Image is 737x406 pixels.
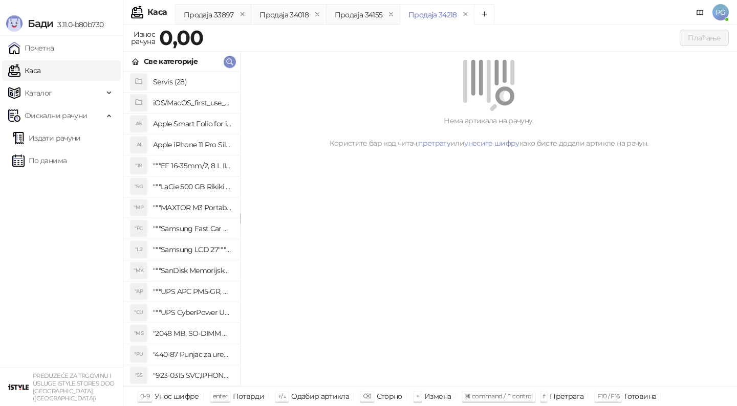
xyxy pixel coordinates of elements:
[131,304,147,321] div: "CU
[28,17,53,30] span: Бади
[474,4,494,25] button: Add tab
[153,157,232,174] h4: """EF 16-35mm/2, 8 L III USM"""
[131,116,147,132] div: AS
[335,9,383,20] div: Продаја 34155
[153,325,232,342] h4: "2048 MB, SO-DIMM DDRII, 667 MHz, Napajanje 1,8 0,1 V, Latencija CL5"
[33,372,115,402] small: PREDUZEĆE ZA TRGOVINU I USLUGE ISTYLE STORES DOO [GEOGRAPHIC_DATA] ([GEOGRAPHIC_DATA])
[153,178,232,195] h4: """LaCie 500 GB Rikiki USB 3.0 / Ultra Compact & Resistant aluminum / USB 3.0 / 2.5"""""""
[147,8,167,16] div: Каса
[153,137,232,153] h4: Apple iPhone 11 Pro Silicone Case - Black
[464,139,519,148] a: унесите шифру
[131,283,147,300] div: "AP
[550,390,583,403] div: Претрага
[384,10,398,19] button: remove
[131,367,147,384] div: "S5
[131,241,147,258] div: "L2
[140,392,149,400] span: 0-9
[53,20,103,29] span: 3.11.0-b80b730
[680,30,729,46] button: Плаћање
[153,199,232,216] h4: """MAXTOR M3 Portable 2TB 2.5"""" crni eksterni hard disk HX-M201TCB/GM"""
[543,392,545,400] span: f
[291,390,349,403] div: Одабир артикла
[377,390,402,403] div: Сторно
[236,10,249,19] button: remove
[129,28,157,48] div: Износ рачуна
[153,95,232,111] h4: iOS/MacOS_first_use_assistance (4)
[184,9,234,20] div: Продаја 33897
[153,346,232,363] h4: "440-87 Punjac za uredjaje sa micro USB portom 4/1, Stand."
[12,150,67,171] a: По данима
[131,325,147,342] div: "MS
[153,262,232,279] h4: """SanDisk Memorijska kartica 256GB microSDXC sa SD adapterom SDSQXA1-256G-GN6MA - Extreme PLUS, ...
[8,60,40,81] a: Каса
[131,178,147,195] div: "5G
[459,10,472,19] button: remove
[159,25,203,50] strong: 0,00
[153,304,232,321] h4: """UPS CyberPower UT650EG, 650VA/360W , line-int., s_uko, desktop"""
[131,262,147,279] div: "MK
[153,116,232,132] h4: Apple Smart Folio for iPad mini (A17 Pro) - Sage
[12,128,81,148] a: Издати рачуни
[712,4,729,20] span: PG
[311,10,324,19] button: remove
[153,283,232,300] h4: """UPS APC PM5-GR, Essential Surge Arrest,5 utic_nica"""
[131,346,147,363] div: "PU
[233,390,265,403] div: Потврди
[6,15,23,32] img: Logo
[8,38,54,58] a: Почетна
[424,390,451,403] div: Измена
[408,9,457,20] div: Продаја 34218
[278,392,286,400] span: ↑/↓
[153,220,232,237] h4: """Samsung Fast Car Charge Adapter, brzi auto punja_, boja crna"""
[363,392,371,400] span: ⌫
[465,392,533,400] span: ⌘ command / ⌃ control
[131,199,147,216] div: "MP
[418,139,450,148] a: претрагу
[131,137,147,153] div: AI
[692,4,708,20] a: Документација
[155,390,199,403] div: Унос шифре
[8,377,29,397] img: 64x64-companyLogo-77b92cf4-9946-4f36-9751-bf7bb5fd2c7d.png
[416,392,419,400] span: +
[131,157,147,174] div: "18
[153,74,232,90] h4: Servis (28)
[153,367,232,384] h4: "923-0315 SVC,IPHONE 5/5S BATTERY REMOVAL TRAY Držač za iPhone sa kojim se otvara display
[597,392,619,400] span: F10 / F16
[153,241,232,258] h4: """Samsung LCD 27"""" C27F390FHUXEN"""
[131,220,147,237] div: "FC
[123,72,240,386] div: grid
[253,115,725,149] div: Нема артикала на рачуну. Користите бар код читач, или како бисте додали артикле на рачун.
[213,392,228,400] span: enter
[25,83,52,103] span: Каталог
[144,56,198,67] div: Све категорије
[25,105,87,126] span: Фискални рачуни
[624,390,656,403] div: Готовина
[259,9,309,20] div: Продаја 34018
